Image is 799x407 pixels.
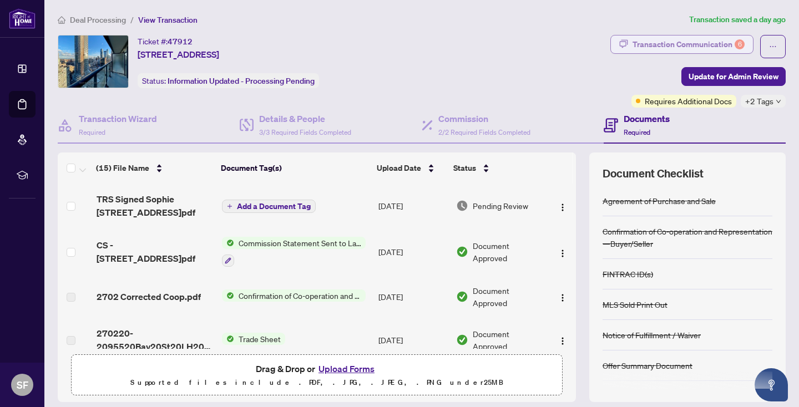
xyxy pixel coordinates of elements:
button: Upload Forms [315,362,378,376]
h4: Transaction Wizard [79,112,157,125]
button: Logo [554,243,572,261]
span: Drag & Drop orUpload FormsSupported files include .PDF, .JPG, .JPEG, .PNG under25MB [72,355,562,396]
img: Logo [558,203,567,212]
img: IMG-C12102145_1.jpg [58,35,128,88]
td: [DATE] [374,228,452,276]
span: 270220-2095520Bay20St20LH20Signed20TRS.pdf [97,327,213,353]
h4: Documents [624,112,670,125]
h4: Commission [438,112,530,125]
td: [DATE] [374,318,452,362]
div: Transaction Communication [633,35,745,53]
span: View Transaction [138,15,198,25]
button: Logo [554,288,572,306]
span: plus [227,203,232,209]
span: 2702 Corrected Coop.pdf [97,290,201,303]
span: Pending Review [473,200,528,212]
button: Update for Admin Review [681,67,786,86]
div: FINTRAC ID(s) [603,268,653,280]
img: Status Icon [222,289,234,302]
span: home [58,16,65,24]
span: 2/2 Required Fields Completed [438,128,530,136]
img: logo [9,8,36,29]
th: Upload Date [372,152,449,184]
button: Status IconConfirmation of Co-operation and Representation—Buyer/Seller [222,289,366,302]
button: Add a Document Tag [222,200,316,213]
button: Open asap [755,368,788,401]
button: Status IconTrade Sheet [222,333,285,345]
th: Status [449,152,545,184]
span: SF [17,377,28,393]
span: Requires Additional Docs [645,95,732,107]
span: Required [79,128,105,136]
div: Agreement of Purchase and Sale [603,195,716,207]
td: [DATE] [374,276,452,318]
span: CS - [STREET_ADDRESS]pdf [97,238,213,265]
button: Logo [554,197,572,215]
div: MLS Sold Print Out [603,298,667,311]
span: Add a Document Tag [237,202,311,210]
span: TRS Signed Sophie [STREET_ADDRESS]pdf [97,192,213,219]
span: +2 Tags [745,95,773,108]
th: (15) File Name [92,152,216,184]
div: 6 [735,39,745,49]
article: Transaction saved a day ago [689,13,786,26]
div: Status: [138,73,319,88]
img: Document Status [456,334,468,346]
span: Drag & Drop or [256,362,378,376]
span: Confirmation of Co-operation and Representation—Buyer/Seller [234,289,366,302]
img: Document Status [456,200,468,212]
span: Information Updated - Processing Pending [168,76,315,86]
span: Document Approved [473,328,544,352]
span: Trade Sheet [234,333,285,345]
span: Required [624,128,650,136]
button: Status IconCommission Statement Sent to Lawyer [222,237,366,267]
img: Document Status [456,291,468,303]
span: Upload Date [377,162,421,174]
th: Document Tag(s) [216,152,372,184]
span: Document Approved [473,240,544,264]
button: Add a Document Tag [222,199,316,213]
div: Notice of Fulfillment / Waiver [603,329,701,341]
div: Confirmation of Co-operation and Representation—Buyer/Seller [603,225,772,250]
p: Supported files include .PDF, .JPG, .JPEG, .PNG under 25 MB [78,376,555,389]
span: down [776,99,781,104]
img: Logo [558,337,567,345]
h4: Details & People [259,112,351,125]
span: Commission Statement Sent to Lawyer [234,237,366,249]
span: [STREET_ADDRESS] [138,48,219,61]
div: Offer Summary Document [603,359,692,372]
span: 3/3 Required Fields Completed [259,128,351,136]
td: [DATE] [374,184,452,228]
img: Status Icon [222,333,234,345]
img: Logo [558,293,567,302]
span: Document Checklist [603,166,704,181]
button: Transaction Communication6 [610,35,754,54]
li: / [130,13,134,26]
span: Document Approved [473,284,544,309]
button: Logo [554,331,572,349]
img: Status Icon [222,237,234,249]
span: Status [453,162,476,174]
span: ellipsis [769,43,777,50]
img: Logo [558,249,567,258]
span: Update for Admin Review [689,68,778,85]
img: Document Status [456,246,468,258]
span: (15) File Name [96,162,149,174]
div: Ticket #: [138,35,193,48]
span: 47912 [168,37,193,47]
span: Deal Processing [70,15,126,25]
